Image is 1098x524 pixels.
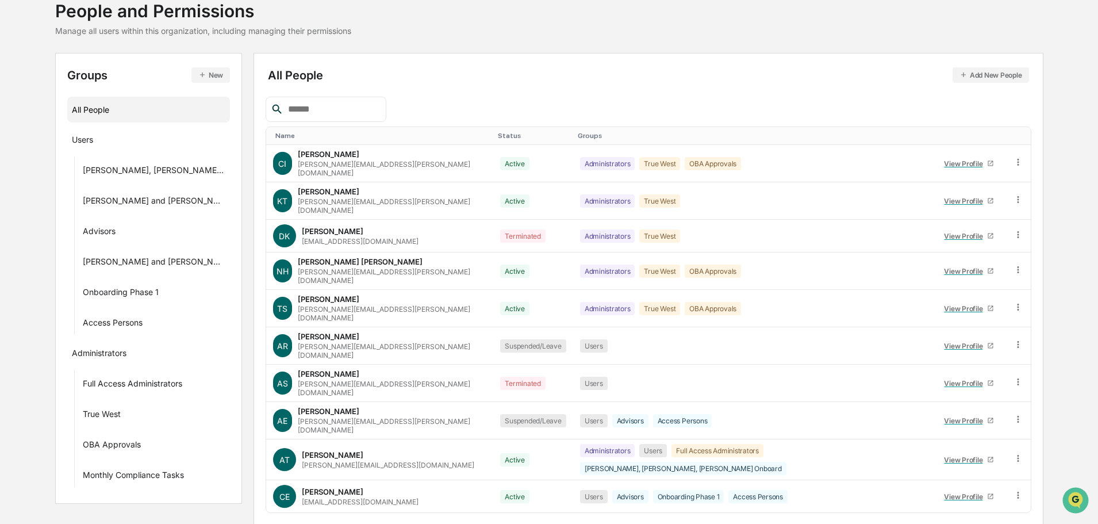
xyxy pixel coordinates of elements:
span: Pylon [114,285,139,294]
div: Full Access Administrators [83,378,182,392]
span: Data Lookup [23,257,72,269]
div: View Profile [944,159,987,168]
div: [PERSON_NAME] [298,369,359,378]
div: [PERSON_NAME][EMAIL_ADDRESS][PERSON_NAME][DOMAIN_NAME] [298,380,487,397]
a: View Profile [939,374,999,392]
span: AS [277,378,288,388]
p: How can we help? [11,24,209,43]
div: 🗄️ [83,236,93,246]
span: [DATE] [102,188,125,197]
div: OBA Approvals [685,302,741,315]
div: We're available if you need us! [52,100,158,109]
div: [PERSON_NAME] [302,450,363,460]
div: OBA Approvals [83,439,141,453]
div: [EMAIL_ADDRESS][DOMAIN_NAME] [302,237,419,246]
div: Active [500,157,529,170]
a: View Profile [939,300,999,318]
div: Onboarding Phase 1 [83,287,159,301]
div: View Profile [944,267,987,276]
div: All People [268,67,1029,83]
div: [PERSON_NAME][EMAIL_ADDRESS][PERSON_NAME][DOMAIN_NAME] [298,305,487,322]
div: [PERSON_NAME] [298,187,359,196]
button: Start new chat [195,91,209,105]
div: OBA Approvals [685,265,741,278]
span: CI [278,159,286,169]
div: True West [639,302,680,315]
div: [PERSON_NAME] [302,227,363,236]
span: KT [277,196,287,206]
div: Monthly Compliance Tasks [83,470,184,484]
div: Administrators [580,157,635,170]
div: [PERSON_NAME] [298,407,359,416]
div: View Profile [944,379,987,388]
div: 🖐️ [11,236,21,246]
div: [PERSON_NAME], [PERSON_NAME], [PERSON_NAME] Onboard [580,462,786,475]
div: Toggle SortBy [275,132,489,140]
iframe: Open customer support [1061,486,1092,517]
span: [PERSON_NAME] [36,156,93,166]
div: [PERSON_NAME][EMAIL_ADDRESS][DOMAIN_NAME] [302,461,474,469]
div: [PERSON_NAME] and [PERSON_NAME] Onboarding [83,196,226,209]
button: New [191,67,230,83]
div: [PERSON_NAME][EMAIL_ADDRESS][PERSON_NAME][DOMAIN_NAME] [298,342,487,359]
div: Terminated [500,377,546,390]
div: Users [580,339,608,353]
img: 8933085812038_c878075ebb4cc5468115_72.jpg [24,88,45,109]
div: True West [639,157,680,170]
div: View Profile [944,232,987,240]
div: Administrators [580,230,635,243]
span: AT [279,455,290,465]
div: Past conversations [11,128,77,137]
div: View Profile [944,456,987,464]
div: Access Persons [728,490,788,503]
div: Active [500,490,529,503]
div: Users [72,135,93,148]
div: OBA Approvals [685,157,741,170]
a: View Profile [939,337,999,355]
div: View Profile [944,416,987,425]
span: [PERSON_NAME] [36,188,93,197]
a: View Profile [939,192,999,210]
div: Toggle SortBy [937,132,1001,140]
div: Users [580,490,608,503]
div: [PERSON_NAME], [PERSON_NAME], [PERSON_NAME] Onboard [83,165,226,179]
div: Active [500,265,529,278]
div: [PERSON_NAME] and [PERSON_NAME] Onboarding [83,257,226,270]
a: 🔎Data Lookup [7,253,77,273]
div: Manage all users within this organization, including managing their permissions [55,26,351,36]
div: True West [639,230,680,243]
a: View Profile [939,155,999,173]
div: [PERSON_NAME][EMAIL_ADDRESS][PERSON_NAME][DOMAIN_NAME] [298,417,487,434]
img: 1746055101610-c473b297-6a78-478c-a979-82029cc54cd1 [11,88,32,109]
span: • [95,156,99,166]
div: Administrators [580,444,635,457]
div: Toggle SortBy [578,132,928,140]
a: View Profile [939,488,999,506]
span: AR [277,341,288,351]
a: View Profile [939,451,999,469]
div: Full Access Administrators [671,444,763,457]
button: Add New People [953,67,1029,83]
span: Preclearance [23,235,74,247]
div: Groups [67,67,231,83]
div: [PERSON_NAME] [PERSON_NAME] [298,257,423,266]
div: Toggle SortBy [498,132,568,140]
div: Administrators [580,194,635,208]
div: View Profile [944,492,987,501]
div: True West [639,265,680,278]
div: Users [639,444,667,457]
button: See all [178,125,209,139]
div: Start new chat [52,88,189,100]
span: DK [279,231,290,241]
span: CE [279,492,290,502]
a: 🗄️Attestations [79,231,147,251]
div: Terminated [500,230,546,243]
div: [PERSON_NAME][EMAIL_ADDRESS][PERSON_NAME][DOMAIN_NAME] [298,197,487,215]
div: Administrators [580,265,635,278]
div: Advisors [612,490,648,503]
div: True West [639,194,680,208]
div: [EMAIL_ADDRESS][DOMAIN_NAME] [302,498,419,506]
div: All People [72,100,226,119]
span: AE [277,416,287,426]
